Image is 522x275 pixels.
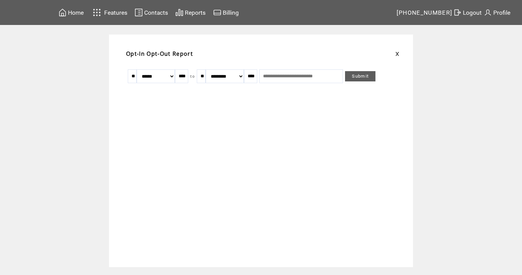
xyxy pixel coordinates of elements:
[135,8,143,17] img: contacts.svg
[213,8,221,17] img: creidtcard.svg
[484,8,492,17] img: profile.svg
[397,9,453,16] span: [PHONE_NUMBER]
[91,7,103,18] img: features.svg
[174,7,207,18] a: Reports
[190,74,195,79] span: to
[212,7,240,18] a: Billing
[104,9,127,16] span: Features
[126,50,193,57] span: Opt-In Opt-Out Report
[463,9,482,16] span: Logout
[345,71,375,81] a: Submit
[58,8,67,17] img: home.svg
[175,8,183,17] img: chart.svg
[453,8,462,17] img: exit.svg
[452,7,483,18] a: Logout
[68,9,84,16] span: Home
[144,9,168,16] span: Contacts
[185,9,206,16] span: Reports
[483,7,511,18] a: Profile
[493,9,510,16] span: Profile
[223,9,239,16] span: Billing
[90,6,128,19] a: Features
[57,7,85,18] a: Home
[134,7,169,18] a: Contacts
